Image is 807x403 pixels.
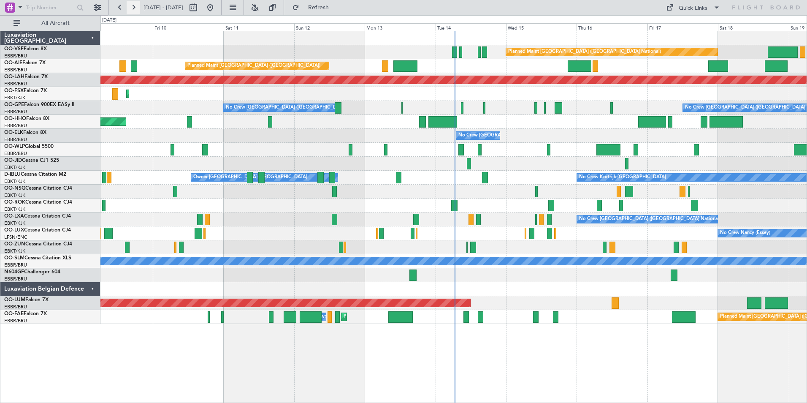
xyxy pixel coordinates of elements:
[4,192,25,199] a: EBKT/KJK
[224,23,294,31] div: Sat 11
[718,23,788,31] div: Sat 18
[4,297,25,302] span: OO-LUM
[193,171,307,184] div: Owner [GEOGRAPHIC_DATA]-[GEOGRAPHIC_DATA]
[4,150,27,157] a: EBBR/BRU
[22,20,89,26] span: All Aircraft
[4,123,27,129] a: EBBR/BRU
[82,23,153,31] div: Thu 9
[4,95,25,101] a: EBKT/KJK
[4,60,46,65] a: OO-AIEFalcon 7X
[4,109,27,115] a: EBBR/BRU
[4,144,54,149] a: OO-WLPGlobal 5500
[4,88,47,93] a: OO-FSXFalcon 7X
[647,23,718,31] div: Fri 17
[4,130,46,135] a: OO-ELKFalcon 8X
[4,172,21,177] span: D-IBLU
[4,164,25,171] a: EBKT/KJK
[153,23,223,31] div: Fri 10
[662,1,724,14] button: Quick Links
[4,136,27,143] a: EBBR/BRU
[4,186,72,191] a: OO-NSGCessna Citation CJ4
[4,116,26,121] span: OO-HHO
[301,5,336,11] span: Refresh
[4,158,22,163] span: OO-JID
[4,158,59,163] a: OO-JIDCessna CJ1 525
[4,46,47,52] a: OO-VSFFalcon 8X
[144,4,183,11] span: [DATE] - [DATE]
[4,186,25,191] span: OO-NSG
[4,67,27,73] a: EBBR/BRU
[4,88,24,93] span: OO-FSX
[4,242,72,247] a: OO-ZUNCessna Citation CJ4
[4,53,27,59] a: EBBR/BRU
[344,310,417,323] div: Planned Maint Melsbroek Air Base
[4,228,24,233] span: OO-LUX
[4,214,71,219] a: OO-LXACessna Citation CJ4
[4,214,24,219] span: OO-LXA
[365,23,435,31] div: Mon 13
[4,270,24,275] span: N604GF
[4,297,49,302] a: OO-LUMFalcon 7X
[4,270,60,275] a: N604GFChallenger 604
[579,213,720,226] div: No Crew [GEOGRAPHIC_DATA] ([GEOGRAPHIC_DATA] National)
[4,74,48,79] a: OO-LAHFalcon 7X
[506,23,577,31] div: Wed 15
[4,200,25,205] span: OO-ROK
[9,16,92,30] button: All Aircraft
[577,23,647,31] div: Thu 16
[187,60,320,72] div: Planned Maint [GEOGRAPHIC_DATA] ([GEOGRAPHIC_DATA])
[4,276,27,282] a: EBBR/BRU
[4,172,66,177] a: D-IBLUCessna Citation M2
[4,74,24,79] span: OO-LAH
[294,23,365,31] div: Sun 12
[4,304,27,310] a: EBBR/BRU
[4,256,71,261] a: OO-SLMCessna Citation XLS
[4,220,25,226] a: EBKT/KJK
[4,262,27,268] a: EBBR/BRU
[4,46,24,52] span: OO-VSF
[4,311,24,316] span: OO-FAE
[4,81,27,87] a: EBBR/BRU
[4,228,71,233] a: OO-LUXCessna Citation CJ4
[4,102,74,107] a: OO-GPEFalcon 900EX EASy II
[4,256,24,261] span: OO-SLM
[102,17,116,24] div: [DATE]
[129,87,227,100] div: Planned Maint Kortrijk-[GEOGRAPHIC_DATA]
[4,318,27,324] a: EBBR/BRU
[26,1,74,14] input: Trip Number
[436,23,506,31] div: Tue 14
[4,200,72,205] a: OO-ROKCessna Citation CJ4
[288,1,339,14] button: Refresh
[4,102,24,107] span: OO-GPE
[4,178,25,185] a: EBKT/KJK
[4,248,25,254] a: EBKT/KJK
[508,46,661,58] div: Planned Maint [GEOGRAPHIC_DATA] ([GEOGRAPHIC_DATA] National)
[4,144,25,149] span: OO-WLP
[458,129,600,142] div: No Crew [GEOGRAPHIC_DATA] ([GEOGRAPHIC_DATA] National)
[4,116,49,121] a: OO-HHOFalcon 8X
[4,130,23,135] span: OO-ELK
[4,242,25,247] span: OO-ZUN
[4,311,47,316] a: OO-FAEFalcon 7X
[679,4,707,13] div: Quick Links
[720,227,770,240] div: No Crew Nancy (Essey)
[4,206,25,212] a: EBKT/KJK
[4,234,27,240] a: LFSN/ENC
[226,101,367,114] div: No Crew [GEOGRAPHIC_DATA] ([GEOGRAPHIC_DATA] National)
[579,171,666,184] div: No Crew Kortrijk-[GEOGRAPHIC_DATA]
[4,60,22,65] span: OO-AIE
